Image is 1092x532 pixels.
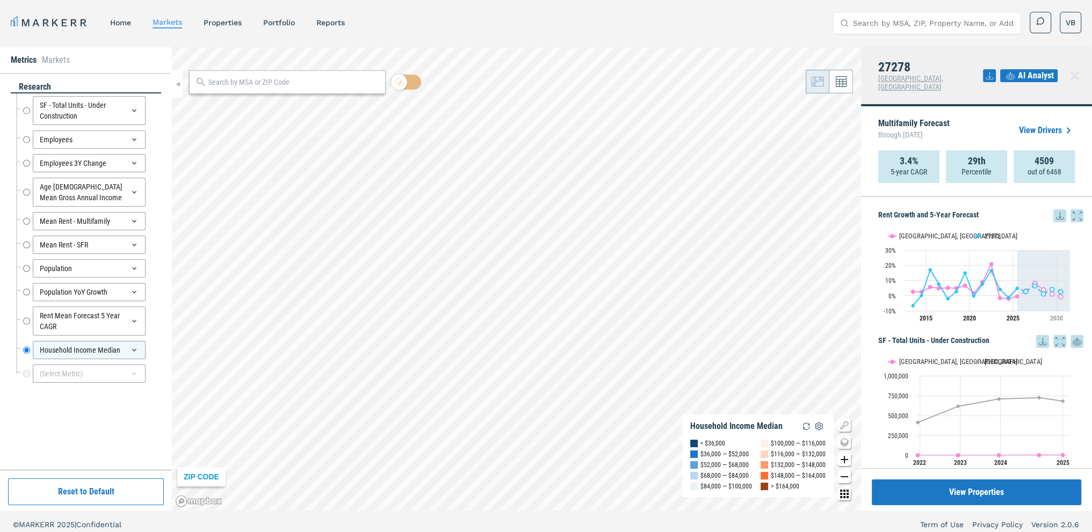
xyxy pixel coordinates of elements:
input: Search by MSA, ZIP, Property Name, or Address [853,12,1014,34]
svg: Interactive chart [878,222,1075,330]
svg: Interactive chart [878,348,1075,482]
p: 5-year CAGR [891,166,927,177]
path: Friday, 28 Jun, 19:00, 14.97. 27278. [963,271,967,275]
div: > $164,000 [771,481,799,492]
div: (Select Metric) [33,365,146,383]
img: Reload Legend [800,420,813,433]
path: Saturday, 14 Dec, 18:00, 1,658.5. Durham-Chapel Hill, NC. [1037,453,1042,457]
text: 10% [885,277,896,285]
path: Tuesday, 28 Jun, 19:00, 7.67. 27278. [937,282,941,286]
button: Zoom out map button [838,470,851,483]
path: Wednesday, 28 Jun, 19:00, -1.55. Durham-Chapel Hill, NC. [998,296,1002,300]
path: Tuesday, 14 Dec, 18:00, 413,489. USA. [916,420,920,425]
text: 2024 [994,459,1007,467]
path: Monday, 14 Jul, 19:00, 1,759.5. Durham-Chapel Hill, NC. [1061,453,1065,457]
path: Tuesday, 28 Jun, 19:00, 16.49. 27278. [989,268,994,273]
tspan: 2030 [1050,315,1063,322]
path: Wednesday, 28 Jun, 19:00, 1.18. 27278. [1042,291,1046,296]
path: Friday, 28 Jun, 19:00, 2.56. 27278. [1059,289,1063,294]
div: Employees 3Y Change [33,154,146,172]
text: [GEOGRAPHIC_DATA], [GEOGRAPHIC_DATA] [899,358,1017,366]
li: Metrics [11,54,37,67]
a: home [110,18,131,27]
button: View Properties [872,479,1081,505]
path: Thursday, 28 Jun, 19:00, 2.7. 27278. [954,289,959,294]
div: Household Income Median [33,341,146,359]
path: Friday, 28 Jun, 19:00, -1.31. 27278. [1007,295,1011,300]
input: Search by MSA or ZIP Code [208,77,380,88]
a: reports [316,18,345,27]
tspan: 2025 [1007,315,1019,322]
path: Monday, 14 Jul, 19:00, 681,096. USA. [1061,399,1065,403]
a: Version 2.0.6 [1031,519,1079,530]
a: View Drivers [1019,124,1075,137]
button: Zoom in map button [838,453,851,466]
div: $36,000 — $52,000 [700,449,749,460]
strong: 3.4% [900,156,919,166]
text: 2025 YTD [1057,459,1069,475]
p: out of 6468 [1028,166,1061,177]
div: $84,000 — $100,000 [700,481,752,492]
div: SF - Total Units - Under Construction [33,96,146,125]
path: Wednesday, 28 Jun, 19:00, -2. 27278. [946,296,950,301]
div: Rent Growth and 5-Year Forecast. Highcharts interactive chart. [878,222,1083,330]
text: 2023 [954,459,967,467]
button: Change style map button [838,436,851,449]
strong: 4509 [1035,156,1054,166]
button: Reset to Default [8,478,164,505]
path: Wednesday, 28 Jun, 19:00, 4.21. 27278. [998,287,1002,291]
h5: SF - Total Units - Under Construction [878,335,1083,348]
button: VB [1060,12,1081,33]
path: Saturday, 28 Jun, 19:00, 4.89. 27278. [1015,286,1019,290]
path: Thursday, 14 Dec, 18:00, 708,561.5. USA. [997,397,1001,401]
div: ZIP CODE [177,467,226,486]
path: Wednesday, 14 Dec, 18:00, 616,685.5. USA. [956,404,960,409]
div: $52,000 — $68,000 [700,460,749,470]
span: VB [1066,17,1075,28]
h5: Rent Growth and 5-Year Forecast [878,209,1083,222]
div: Mean Rent - Multifamily [33,212,146,230]
a: Portfolio [263,18,295,27]
button: Show Durham-Chapel Hill, NC [888,232,963,240]
path: Thursday, 14 Dec, 18:00, 1,019. Durham-Chapel Hill, NC. [997,453,1001,457]
path: Monday, 28 Jun, 19:00, 6.52. 27278. [1033,283,1037,288]
path: Wednesday, 14 Dec, 18:00, 623. Durham-Chapel Hill, NC. [956,453,960,457]
text: 250,000 [888,432,908,440]
div: research [11,81,161,93]
text: 500,000 [888,412,908,420]
text: 30% [885,247,896,254]
div: SF - Total Units - Under Construction. Highcharts interactive chart. [878,348,1083,482]
path: Sunday, 28 Jun, 19:00, 2.75. 27278. [1024,289,1028,294]
span: Confidential [76,520,121,529]
div: Household Income Median [690,421,783,432]
path: Tuesday, 28 Jun, 19:00, 20.85. Durham-Chapel Hill, NC. [989,262,994,266]
div: $148,000 — $164,000 [771,470,826,481]
a: Term of Use [920,519,964,530]
span: [GEOGRAPHIC_DATA], [GEOGRAPHIC_DATA] [878,74,943,91]
text: -10% [884,308,896,315]
text: [GEOGRAPHIC_DATA] [985,358,1042,366]
text: 750,000 [888,392,908,400]
span: through [DATE] [878,128,950,142]
a: Mapbox logo [175,495,222,507]
path: Thursday, 28 Jun, 19:00, 4.06. 27278. [1050,287,1054,291]
path: Sunday, 28 Jun, 19:00, 17. 27278. [928,268,932,272]
path: Saturday, 14 Dec, 18:00, 724,460. USA. [1037,396,1042,400]
text: 2022 [913,459,926,467]
tspan: 2020 [963,315,976,322]
path: Tuesday, 14 Dec, 18:00, 746. Durham-Chapel Hill, NC. [916,453,920,457]
li: Markets [42,54,70,67]
path: Saturday, 28 Jun, 19:00, 0.15. 27278. [920,293,924,297]
button: AI Analyst [1000,69,1058,82]
h4: 27278 [878,60,983,74]
path: Friday, 28 Jun, 19:00, -0.65. Durham-Chapel Hill, NC. [1059,294,1063,298]
text: 20% [885,262,896,269]
span: 2025 | [57,520,76,529]
span: © [13,520,19,529]
button: Show/Hide Legend Map Button [838,419,851,432]
button: Other options map button [838,487,851,500]
div: Population YoY Growth [33,283,146,301]
a: Privacy Policy [972,519,1023,530]
path: Sunday, 28 Jun, 19:00, -0.14. 27278. [972,294,976,298]
div: $132,000 — $148,000 [771,460,826,470]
